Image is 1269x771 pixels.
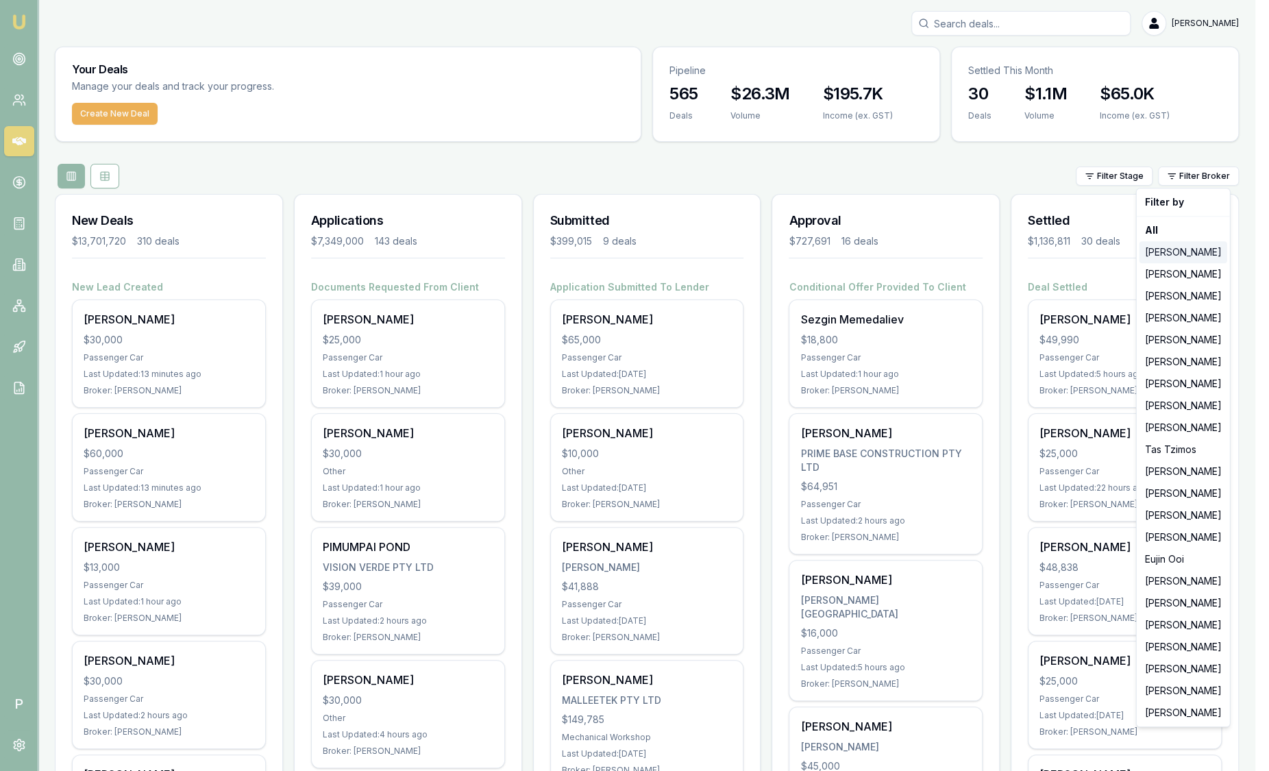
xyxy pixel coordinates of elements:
div: [PERSON_NAME] [1139,417,1227,439]
div: [PERSON_NAME] [1139,680,1227,702]
div: [PERSON_NAME] [1139,570,1227,592]
strong: All [1145,223,1158,237]
div: Filter by [1139,191,1227,213]
div: [PERSON_NAME] [1139,329,1227,351]
div: [PERSON_NAME] [1139,504,1227,526]
div: Eujin Ooi [1139,548,1227,570]
div: [PERSON_NAME] [1139,482,1227,504]
div: [PERSON_NAME] [1139,241,1227,263]
div: [PERSON_NAME] [1139,702,1227,724]
div: [PERSON_NAME] [1139,395,1227,417]
div: [PERSON_NAME] [1139,263,1227,285]
div: [PERSON_NAME] [1139,373,1227,395]
div: [PERSON_NAME] [1139,592,1227,614]
div: [PERSON_NAME] [1139,526,1227,548]
div: [PERSON_NAME] [1139,461,1227,482]
div: [PERSON_NAME] [1139,658,1227,680]
div: [PERSON_NAME] [1139,285,1227,307]
div: [PERSON_NAME] [1139,351,1227,373]
div: [PERSON_NAME] [1139,636,1227,658]
div: [PERSON_NAME] [1139,614,1227,636]
div: Tas Tzimos [1139,439,1227,461]
div: [PERSON_NAME] [1139,307,1227,329]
